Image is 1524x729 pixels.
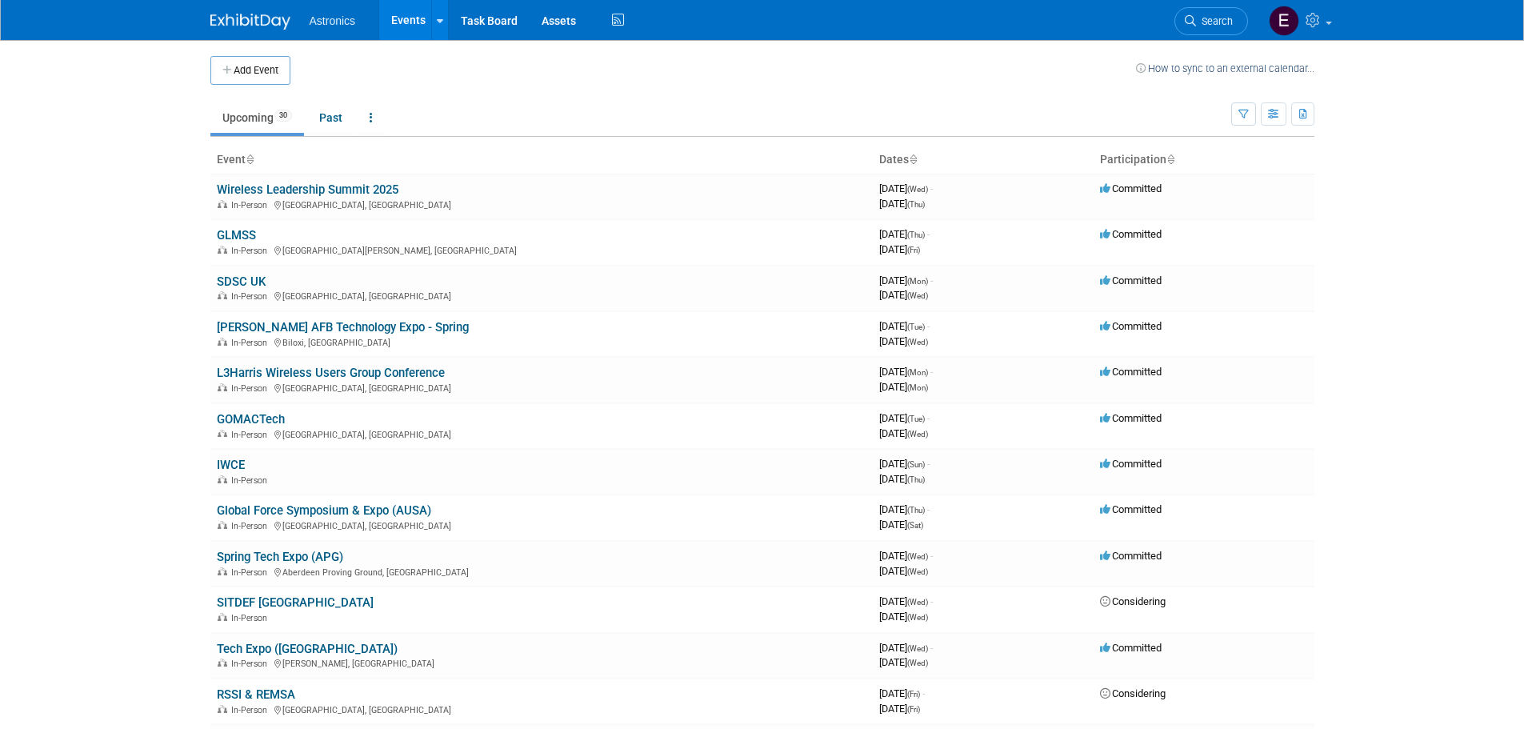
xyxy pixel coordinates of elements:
[218,567,227,575] img: In-Person Event
[907,185,928,194] span: (Wed)
[217,427,866,440] div: [GEOGRAPHIC_DATA], [GEOGRAPHIC_DATA]
[218,475,227,483] img: In-Person Event
[217,381,866,394] div: [GEOGRAPHIC_DATA], [GEOGRAPHIC_DATA]
[907,598,928,607] span: (Wed)
[907,705,920,714] span: (Fri)
[907,690,920,699] span: (Fri)
[907,338,928,346] span: (Wed)
[1100,182,1162,194] span: Committed
[1100,228,1162,240] span: Committed
[307,102,354,133] a: Past
[930,642,933,654] span: -
[879,289,928,301] span: [DATE]
[231,613,272,623] span: In-Person
[217,642,398,656] a: Tech Expo ([GEOGRAPHIC_DATA])
[873,146,1094,174] th: Dates
[231,383,272,394] span: In-Person
[217,656,866,669] div: [PERSON_NAME], [GEOGRAPHIC_DATA]
[879,320,930,332] span: [DATE]
[930,274,933,286] span: -
[217,703,866,715] div: [GEOGRAPHIC_DATA], [GEOGRAPHIC_DATA]
[217,687,295,702] a: RSSI & REMSA
[217,335,866,348] div: Biloxi, [GEOGRAPHIC_DATA]
[231,246,272,256] span: In-Person
[879,412,930,424] span: [DATE]
[217,565,866,578] div: Aberdeen Proving Ground, [GEOGRAPHIC_DATA]
[927,458,930,470] span: -
[879,687,925,699] span: [DATE]
[930,595,933,607] span: -
[218,659,227,667] img: In-Person Event
[879,274,933,286] span: [DATE]
[1100,274,1162,286] span: Committed
[879,228,930,240] span: [DATE]
[1100,642,1162,654] span: Committed
[879,703,920,715] span: [DATE]
[1100,458,1162,470] span: Committed
[879,182,933,194] span: [DATE]
[218,705,227,713] img: In-Person Event
[1100,550,1162,562] span: Committed
[907,291,928,300] span: (Wed)
[1100,687,1166,699] span: Considering
[879,611,928,623] span: [DATE]
[218,246,227,254] img: In-Person Event
[909,153,917,166] a: Sort by Start Date
[218,291,227,299] img: In-Person Event
[907,322,925,331] span: (Tue)
[274,110,292,122] span: 30
[246,153,254,166] a: Sort by Event Name
[210,14,290,30] img: ExhibitDay
[907,506,925,515] span: (Thu)
[879,550,933,562] span: [DATE]
[879,473,925,485] span: [DATE]
[1100,366,1162,378] span: Committed
[879,519,923,531] span: [DATE]
[217,198,866,210] div: [GEOGRAPHIC_DATA], [GEOGRAPHIC_DATA]
[1196,15,1233,27] span: Search
[879,595,933,607] span: [DATE]
[879,503,930,515] span: [DATE]
[1174,7,1248,35] a: Search
[231,521,272,531] span: In-Person
[879,656,928,668] span: [DATE]
[927,228,930,240] span: -
[231,430,272,440] span: In-Person
[231,475,272,486] span: In-Person
[922,687,925,699] span: -
[1094,146,1314,174] th: Participation
[907,659,928,667] span: (Wed)
[927,412,930,424] span: -
[907,246,920,254] span: (Fri)
[879,427,928,439] span: [DATE]
[218,383,227,391] img: In-Person Event
[907,644,928,653] span: (Wed)
[231,338,272,348] span: In-Person
[218,338,227,346] img: In-Person Event
[907,368,928,377] span: (Mon)
[310,14,356,27] span: Astronics
[1100,412,1162,424] span: Committed
[930,366,933,378] span: -
[210,56,290,85] button: Add Event
[217,519,866,531] div: [GEOGRAPHIC_DATA], [GEOGRAPHIC_DATA]
[927,320,930,332] span: -
[218,200,227,208] img: In-Person Event
[217,595,374,610] a: SITDEF [GEOGRAPHIC_DATA]
[217,550,343,564] a: Spring Tech Expo (APG)
[907,567,928,576] span: (Wed)
[210,146,873,174] th: Event
[217,228,256,242] a: GLMSS
[217,458,245,472] a: IWCE
[217,182,398,197] a: Wireless Leadership Summit 2025
[907,383,928,392] span: (Mon)
[231,200,272,210] span: In-Person
[907,613,928,622] span: (Wed)
[1166,153,1174,166] a: Sort by Participation Type
[218,521,227,529] img: In-Person Event
[1100,320,1162,332] span: Committed
[231,659,272,669] span: In-Person
[218,613,227,621] img: In-Person Event
[1100,503,1162,515] span: Committed
[907,552,928,561] span: (Wed)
